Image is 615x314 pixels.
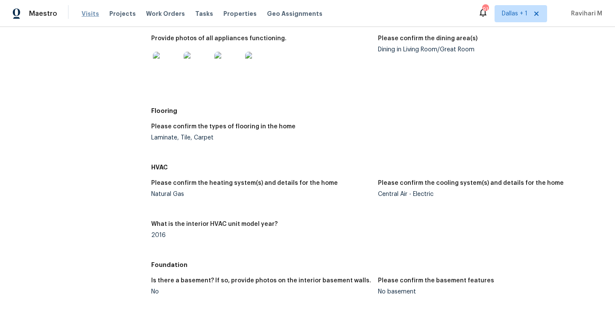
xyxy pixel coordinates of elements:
h5: Please confirm the basement features [378,278,494,284]
span: Projects [109,9,136,18]
div: 2016 [151,232,371,238]
h5: Please confirm the dining area(s) [378,36,477,41]
h5: HVAC [151,163,605,172]
h5: Is there a basement? If so, provide photos on the interior basement walls. [151,278,371,284]
h5: What is the interior HVAC unit model year? [151,221,278,227]
span: Geo Assignments [267,9,322,18]
div: 91 [482,5,488,14]
div: Central Air - Electric [378,191,598,197]
span: Properties [223,9,257,18]
h5: Please confirm the cooling system(s) and details for the home [378,180,564,186]
span: Ravihari M [568,9,602,18]
h5: Provide photos of all appliances functioning. [151,36,287,41]
div: No [151,289,371,295]
div: Dining in Living Room/Great Room [378,47,598,53]
span: Work Orders [146,9,185,18]
h5: Flooring [151,107,605,115]
div: Natural Gas [151,191,371,197]
h5: Please confirm the heating system(s) and details for the home [151,180,338,186]
span: Visits [82,9,99,18]
span: Dallas + 1 [502,9,527,18]
span: Tasks [195,11,213,17]
div: Laminate, Tile, Carpet [151,135,371,141]
span: Maestro [29,9,57,18]
h5: Please confirm the types of flooring in the home [151,124,296,130]
div: No basement [378,289,598,295]
h5: Foundation [151,261,605,269]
